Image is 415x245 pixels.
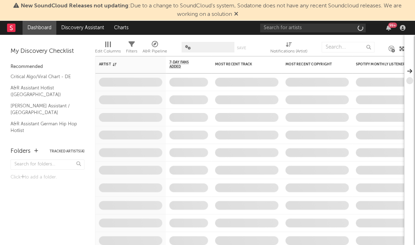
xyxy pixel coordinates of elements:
[386,25,391,31] button: 99+
[11,73,77,81] a: Critical Algo/Viral Chart - DE
[95,47,121,56] div: Edit Columns
[388,23,397,28] div: 99 +
[270,47,307,56] div: Notifications (Artist)
[126,47,137,56] div: Filters
[215,62,268,67] div: Most Recent Track
[109,21,133,35] a: Charts
[11,84,77,99] a: A&R Assistant Hotlist ([GEOGRAPHIC_DATA])
[169,60,197,69] span: 7-Day Fans Added
[56,21,109,35] a: Discovery Assistant
[11,47,84,56] div: My Discovery Checklist
[99,62,152,67] div: Artist
[50,150,84,153] button: Tracked Artists(4)
[21,3,402,17] span: : Due to a change to SoundCloud's system, Sodatone does not have any recent Soundcloud releases. ...
[11,159,84,170] input: Search for folders...
[143,47,167,56] div: A&R Pipeline
[21,3,128,9] span: New SoundCloud Releases not updating
[126,38,137,59] div: Filters
[11,102,77,117] a: [PERSON_NAME] Assistant / [GEOGRAPHIC_DATA]
[95,38,121,59] div: Edit Columns
[234,12,238,17] span: Dismiss
[11,147,31,156] div: Folders
[270,38,307,59] div: Notifications (Artist)
[260,24,366,32] input: Search for artists
[285,62,338,67] div: Most Recent Copyright
[356,62,409,67] div: Spotify Monthly Listeners
[322,42,375,52] input: Search...
[143,38,167,59] div: A&R Pipeline
[237,46,246,50] button: Save
[11,63,84,71] div: Recommended
[11,120,77,134] a: A&R Assistant German Hip Hop Hotlist
[11,173,84,182] div: Click to add a folder.
[23,21,56,35] a: Dashboard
